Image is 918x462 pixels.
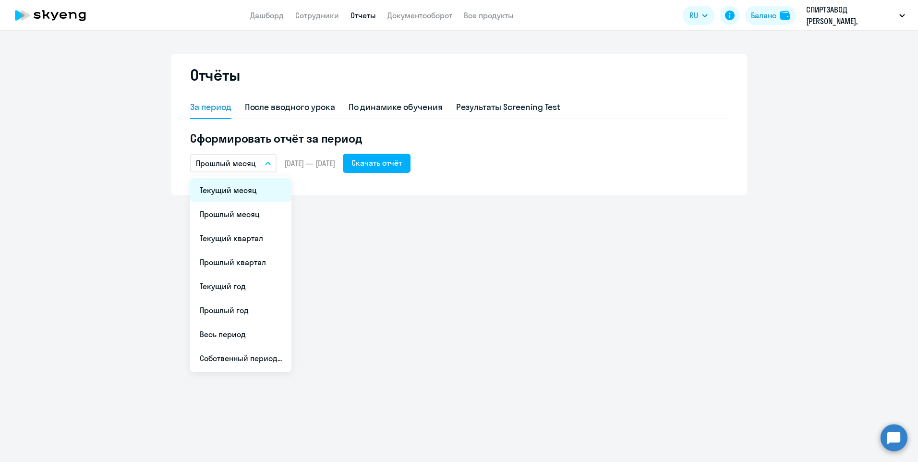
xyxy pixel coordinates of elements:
a: Все продукты [464,11,514,20]
ul: RU [190,176,291,372]
div: После вводного урока [245,101,335,113]
a: Отчеты [350,11,376,20]
a: Документооборот [387,11,452,20]
span: RU [689,10,698,21]
div: Баланс [751,10,776,21]
h2: Отчёты [190,65,240,85]
span: [DATE] — [DATE] [284,158,335,169]
a: Дашборд [250,11,284,20]
img: balance [780,11,790,20]
p: СПИРТЗАВОД [PERSON_NAME], СПИРТЗАВОД ЧУГУНОВСКИЙ [806,4,895,27]
div: За период [190,101,231,113]
div: Скачать отчёт [351,157,402,169]
h5: Сформировать отчёт за период [190,131,728,146]
button: RU [683,6,714,25]
p: Прошлый месяц [196,158,256,169]
a: Сотрудники [295,11,339,20]
button: СПИРТЗАВОД [PERSON_NAME], СПИРТЗАВОД ЧУГУНОВСКИЙ [801,4,910,27]
button: Балансbalance [745,6,796,25]
div: По динамике обучения [349,101,443,113]
button: Скачать отчёт [343,154,411,173]
button: Прошлый месяц [190,154,277,172]
div: Результаты Screening Test [456,101,561,113]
